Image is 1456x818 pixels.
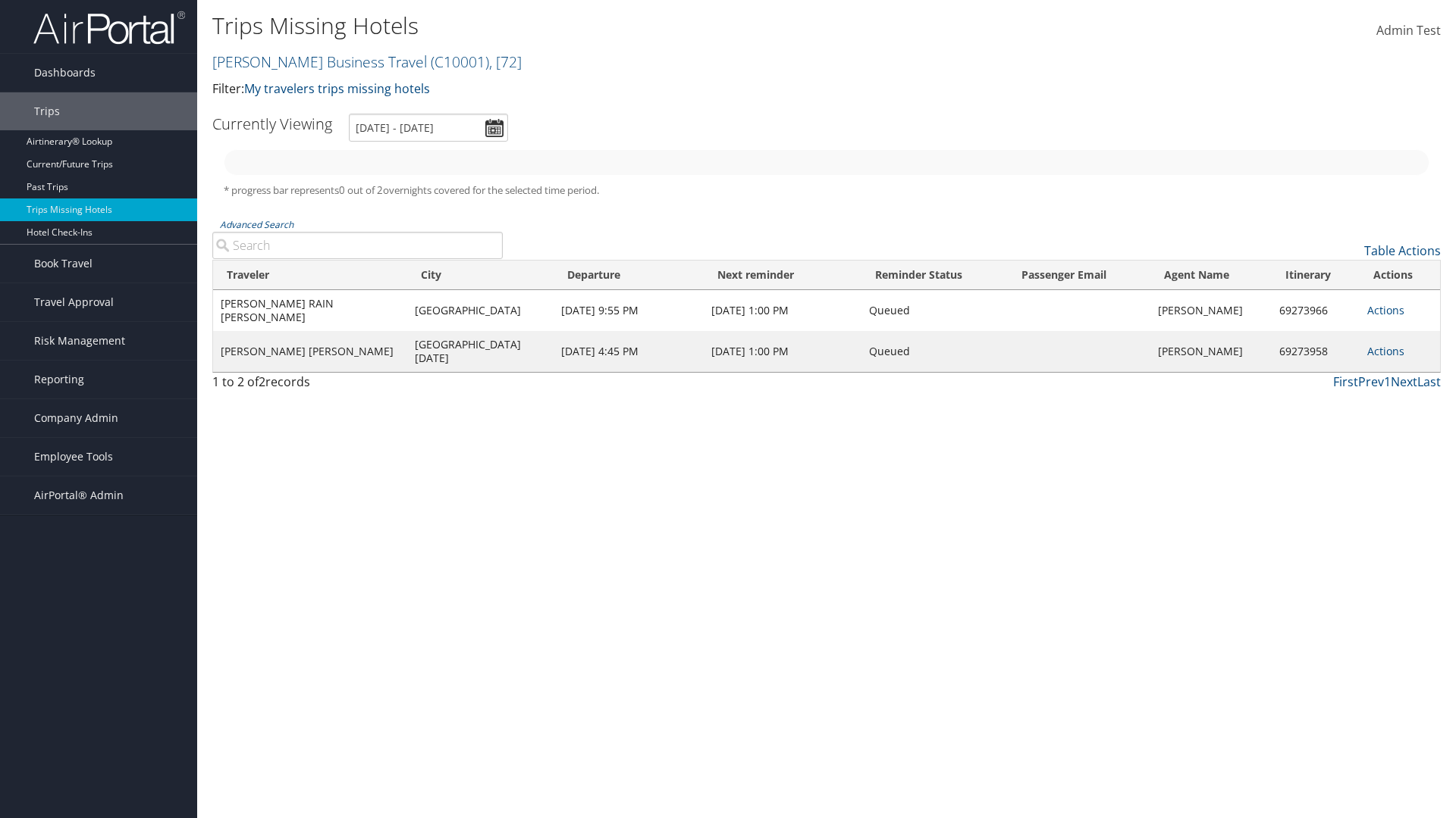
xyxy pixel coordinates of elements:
[1272,261,1360,290] th: Itinerary
[407,261,554,290] th: City: activate to sort column ascending
[407,331,554,372] td: [GEOGRAPHIC_DATA][DATE]
[212,10,1031,42] h1: Trips Missing Hotels
[1150,331,1271,372] td: [PERSON_NAME]
[1360,261,1440,290] th: Actions
[1417,373,1441,390] a: Last
[34,322,125,360] span: Risk Management
[704,261,861,290] th: Next reminder
[1367,344,1404,358] a: Actions
[34,361,84,398] span: Reporting
[349,114,508,142] input: [DATE] - [DATE]
[212,373,503,398] div: 1 to 2 of records
[431,52,489,72] span: ( C10001 )
[34,438,113,476] span: Employee Tools
[212,232,503,259] input: Advanced Search
[1333,373,1358,390] a: First
[34,92,60,130] span: Trips
[34,399,118,437] span: Company Admin
[704,290,861,331] td: [DATE] 1:00 PM
[1364,242,1441,259] a: Table Actions
[1150,261,1271,290] th: Agent Name
[212,114,332,134] h3: Currently Viewing
[554,331,704,372] td: [DATE] 4:45 PM
[244,80,430,97] a: My travelers trips missing hotels
[1384,373,1391,390] a: 1
[1358,373,1384,390] a: Prev
[34,245,93,283] span: Book Travel
[259,373,265,390] span: 2
[861,290,1008,331] td: Queued
[407,290,554,331] td: [GEOGRAPHIC_DATA]
[212,80,1031,99] p: Filter:
[554,290,704,331] td: [DATE] 9:55 PM
[224,183,1429,198] h5: * progress bar represents overnights covered for the selected time period.
[33,10,185,45] img: airportal-logo.png
[704,331,861,372] td: [DATE] 1:00 PM
[1376,8,1441,55] a: Admin Test
[1008,261,1150,290] th: Passenger Email: activate to sort column ascending
[212,52,522,72] a: [PERSON_NAME] Business Travel
[1376,22,1441,39] span: Admin Test
[34,54,96,92] span: Dashboards
[861,261,1008,290] th: Reminder Status
[1391,373,1417,390] a: Next
[489,52,522,72] span: , [ 72 ]
[34,476,124,514] span: AirPortal® Admin
[1272,290,1360,331] td: 69273966
[339,183,383,197] span: 0 out of 2
[34,283,114,321] span: Travel Approval
[213,331,407,372] td: [PERSON_NAME] [PERSON_NAME]
[861,331,1008,372] td: Queued
[213,261,407,290] th: Traveler: activate to sort column ascending
[213,290,407,331] td: [PERSON_NAME] RAIN [PERSON_NAME]
[220,218,293,231] a: Advanced Search
[554,261,704,290] th: Departure: activate to sort column ascending
[1150,290,1271,331] td: [PERSON_NAME]
[1367,303,1404,317] a: Actions
[1272,331,1360,372] td: 69273958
